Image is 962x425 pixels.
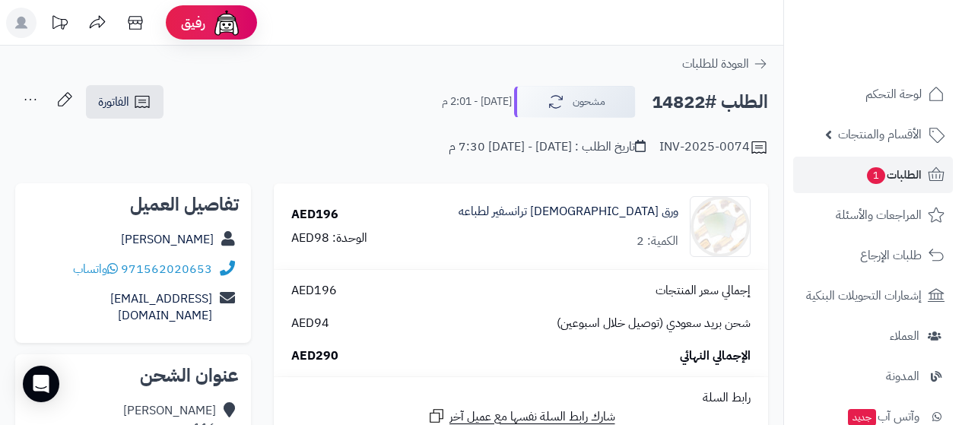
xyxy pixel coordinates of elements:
a: واتساب [73,260,118,278]
small: [DATE] - 2:01 م [442,94,512,109]
div: تاريخ الطلب : [DATE] - [DATE] 7:30 م [449,138,646,156]
div: Open Intercom Messenger [23,366,59,402]
a: إشعارات التحويلات البنكية [793,278,953,314]
span: 1 [867,167,885,184]
div: INV-2025-0074 [659,138,768,157]
a: المدونة [793,358,953,395]
span: العملاء [890,325,919,347]
span: إشعارات التحويلات البنكية [806,285,922,306]
div: الكمية: 2 [637,233,678,250]
a: العملاء [793,318,953,354]
span: طلبات الإرجاع [860,245,922,266]
a: ورق [DEMOGRAPHIC_DATA] ترانسفير لطباعه [459,203,678,220]
h2: تفاصيل العميل [27,195,239,214]
span: لوحة التحكم [865,84,922,105]
span: المراجعات والأسئلة [836,205,922,226]
a: المراجعات والأسئلة [793,197,953,233]
span: AED290 [291,347,338,365]
a: الفاتورة [86,85,164,119]
span: إجمالي سعر المنتجات [656,282,751,300]
div: AED196 [291,206,338,224]
div: رابط السلة [280,389,762,407]
a: [EMAIL_ADDRESS][DOMAIN_NAME] [110,290,212,325]
span: الأقسام والمنتجات [838,124,922,145]
a: الطلبات1 [793,157,953,193]
a: تحديثات المنصة [40,8,78,42]
img: logo-2.png [859,40,948,72]
span: الفاتورة [98,93,129,111]
div: الوحدة: AED98 [291,230,367,247]
span: AED196 [291,282,337,300]
span: المدونة [886,366,919,387]
button: مشحون [514,86,636,118]
span: شحن بريد سعودي (توصيل خلال اسبوعين) [557,315,751,332]
img: 2%20(14)-90x90.jpg [691,196,750,257]
span: رفيق [181,14,205,32]
span: الإجمالي النهائي [680,347,751,365]
a: لوحة التحكم [793,76,953,113]
a: طلبات الإرجاع [793,237,953,274]
h2: الطلب #14822 [652,87,768,118]
img: ai-face.png [211,8,242,38]
span: العودة للطلبات [682,55,749,73]
a: [PERSON_NAME] [121,230,214,249]
a: العودة للطلبات [682,55,768,73]
span: AED94 [291,315,329,332]
a: 971562020653 [121,260,212,278]
span: الطلبات [865,164,922,186]
h2: عنوان الشحن [27,366,239,385]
